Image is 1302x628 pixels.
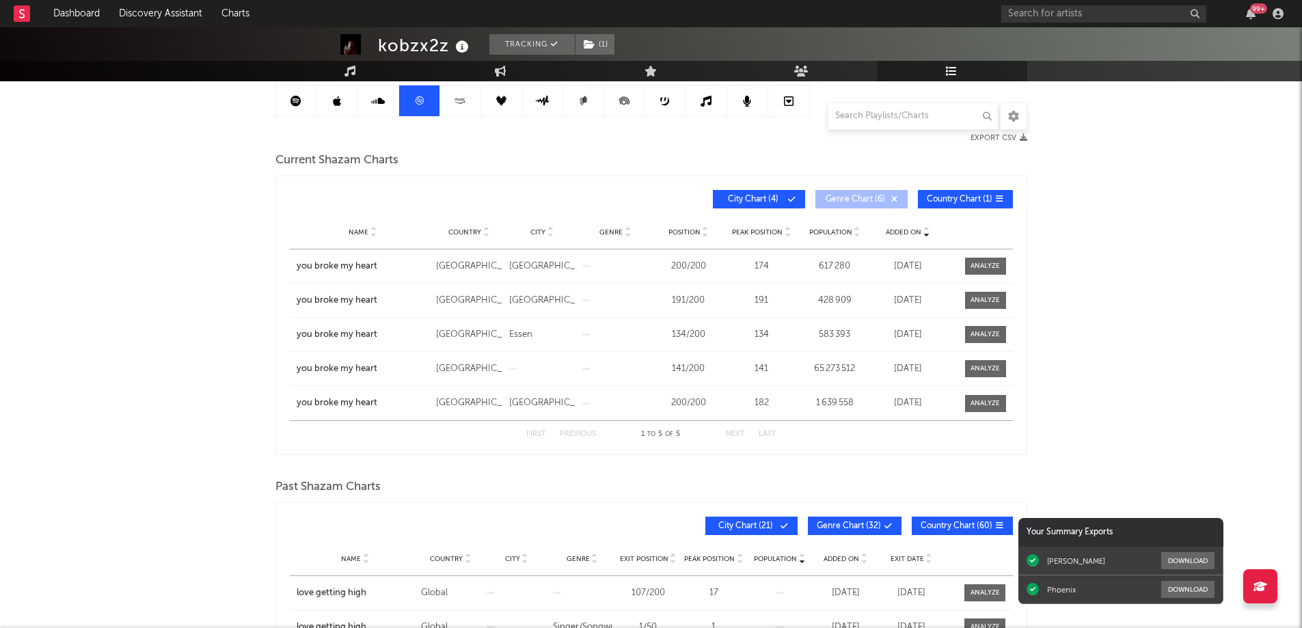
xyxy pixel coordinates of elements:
[575,34,614,55] button: (1)
[378,34,472,57] div: kobzx2z
[1250,3,1267,14] div: 99 +
[436,328,502,342] div: [GEOGRAPHIC_DATA]
[655,328,722,342] div: 134 / 200
[714,522,777,530] span: City Chart ( 21 )
[824,555,859,563] span: Added On
[875,260,941,273] div: [DATE]
[729,260,795,273] div: 174
[489,34,575,55] button: Tracking
[505,555,520,563] span: City
[802,294,868,308] div: 428 909
[754,555,797,563] span: Population
[349,228,368,236] span: Name
[275,479,381,495] span: Past Shazam Charts
[430,555,463,563] span: Country
[729,362,795,376] div: 141
[560,431,596,438] button: Previous
[875,362,941,376] div: [DATE]
[875,396,941,410] div: [DATE]
[684,555,735,563] span: Peak Position
[684,586,743,600] div: 17
[575,34,615,55] span: ( 1 )
[1018,518,1223,547] div: Your Summary Exports
[809,228,852,236] span: Population
[1047,556,1105,566] div: [PERSON_NAME]
[882,586,940,600] div: [DATE]
[802,328,868,342] div: 583 393
[297,328,429,342] a: you broke my heart
[297,586,415,600] a: love getting high
[341,555,361,563] span: Name
[1047,585,1076,595] div: Phoenix
[1161,552,1215,569] button: Download
[808,517,901,535] button: Genre Chart(32)
[729,294,795,308] div: 191
[729,328,795,342] div: 134
[816,586,875,600] div: [DATE]
[912,517,1013,535] button: Country Chart(60)
[726,431,745,438] button: Next
[802,362,868,376] div: 65 273 512
[817,522,881,530] span: Genre Chart ( 32 )
[722,195,785,204] span: City Chart ( 4 )
[275,152,398,169] span: Current Shazam Charts
[620,555,668,563] span: Exit Position
[921,522,992,530] span: Country Chart ( 60 )
[436,396,502,410] div: [GEOGRAPHIC_DATA]
[759,431,776,438] button: Last
[297,362,429,376] a: you broke my heart
[1246,8,1256,19] button: 99+
[436,294,502,308] div: [GEOGRAPHIC_DATA]
[655,396,722,410] div: 200 / 200
[802,260,868,273] div: 617 280
[436,260,502,273] div: [GEOGRAPHIC_DATA]
[448,228,481,236] span: Country
[971,134,1027,142] button: Export CSV
[1001,5,1206,23] input: Search for artists
[665,431,673,437] span: of
[509,328,575,342] div: Essen
[1161,581,1215,598] button: Download
[828,103,999,130] input: Search Playlists/Charts
[729,396,795,410] div: 182
[732,228,783,236] span: Peak Position
[297,294,429,308] a: you broke my heart
[713,190,805,208] button: City Chart(4)
[526,431,546,438] button: First
[891,555,924,563] span: Exit Date
[655,362,722,376] div: 141 / 200
[668,228,701,236] span: Position
[655,294,722,308] div: 191 / 200
[436,362,502,376] div: [GEOGRAPHIC_DATA]
[509,396,575,410] div: [GEOGRAPHIC_DATA]
[886,228,921,236] span: Added On
[655,260,722,273] div: 200 / 200
[918,190,1013,208] button: Country Chart(1)
[705,517,798,535] button: City Chart(21)
[824,195,887,204] span: Genre Chart ( 6 )
[509,294,575,308] div: [GEOGRAPHIC_DATA]
[815,190,908,208] button: Genre Chart(6)
[567,555,590,563] span: Genre
[647,431,655,437] span: to
[297,396,429,410] a: you broke my heart
[802,396,868,410] div: 1 639 558
[530,228,545,236] span: City
[297,260,429,273] a: you broke my heart
[623,426,699,443] div: 1 5 5
[927,195,992,204] span: Country Chart ( 1 )
[421,586,480,600] div: Global
[599,228,623,236] span: Genre
[509,260,575,273] div: [GEOGRAPHIC_DATA]
[875,294,941,308] div: [DATE]
[875,328,941,342] div: [DATE]
[619,586,677,600] div: 107 / 200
